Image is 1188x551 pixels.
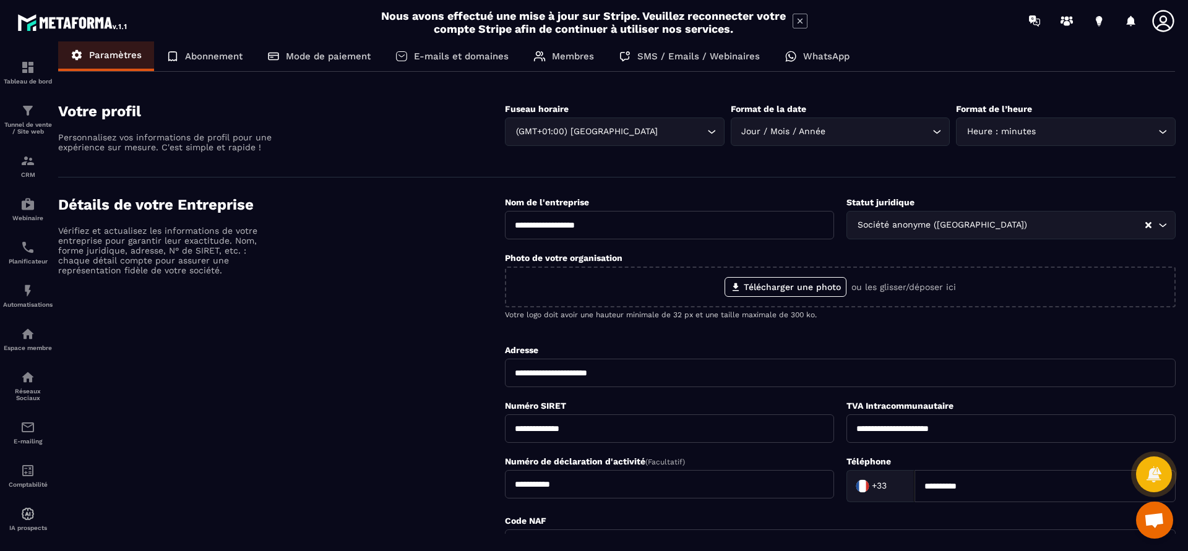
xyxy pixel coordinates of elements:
a: automationsautomationsEspace membre [3,317,53,361]
img: formation [20,60,35,75]
a: formationformationTunnel de vente / Site web [3,94,53,144]
h4: Votre profil [58,103,505,120]
span: (GMT+01:00) [GEOGRAPHIC_DATA] [513,125,660,139]
img: formation [20,103,35,118]
div: Search for option [846,470,915,502]
span: Heure : minutes [964,125,1038,139]
img: formation [20,153,35,168]
p: Abonnement [185,51,243,62]
p: WhatsApp [803,51,850,62]
div: Search for option [731,117,950,146]
p: Tableau de bord [3,78,53,85]
span: Jour / Mois / Année [739,125,829,139]
label: Code NAF [505,516,546,526]
label: Nom de l'entreprise [505,197,589,207]
h4: Détails de votre Entreprise [58,196,505,213]
a: accountantaccountantComptabilité [3,454,53,497]
a: formationformationTableau de bord [3,51,53,94]
a: automationsautomationsAutomatisations [3,274,53,317]
p: ou les glisser/déposer ici [851,282,956,292]
p: Paramètres [89,49,142,61]
span: +33 [872,480,887,492]
label: Numéro de déclaration d'activité [505,456,685,466]
a: schedulerschedulerPlanificateur [3,231,53,274]
img: automations [20,283,35,298]
label: Téléphone [846,456,891,466]
img: Country Flag [850,474,875,498]
div: Search for option [505,117,725,146]
p: E-mailing [3,438,53,445]
p: CRM [3,171,53,178]
button: Clear Selected [1145,221,1151,230]
label: Numéro SIRET [505,401,566,411]
input: Search for option [1038,125,1155,139]
a: Ouvrir le chat [1136,502,1173,539]
p: Personnalisez vos informations de profil pour une expérience sur mesure. C'est simple et rapide ! [58,132,275,152]
div: Search for option [846,211,1176,239]
label: Photo de votre organisation [505,253,622,263]
label: Format de l’heure [956,104,1032,114]
label: TVA Intracommunautaire [846,401,953,411]
label: Format de la date [731,104,806,114]
label: Fuseau horaire [505,104,569,114]
p: IA prospects [3,524,53,531]
img: social-network [20,370,35,385]
p: Votre logo doit avoir une hauteur minimale de 32 px et une taille maximale de 300 ko. [505,310,1176,319]
a: automationsautomationsWebinaire [3,187,53,231]
p: Mode de paiement [286,51,371,62]
label: Télécharger une photo [725,277,846,297]
input: Search for option [1030,218,1144,232]
p: Espace membre [3,344,53,351]
img: scheduler [20,240,35,255]
a: social-networksocial-networkRéseaux Sociaux [3,361,53,411]
img: automations [20,197,35,211]
p: Automatisations [3,301,53,308]
span: Société anonyme ([GEOGRAPHIC_DATA]) [854,218,1030,232]
input: Search for option [889,477,902,495]
label: Adresse [505,345,538,355]
input: Search for option [660,125,704,139]
div: Search for option [956,117,1176,146]
a: emailemailE-mailing [3,411,53,454]
img: automations [20,506,35,521]
p: Tunnel de vente / Site web [3,121,53,135]
span: (Facultatif) [645,458,685,466]
p: Webinaire [3,215,53,221]
p: Comptabilité [3,481,53,488]
label: Statut juridique [846,197,915,207]
img: accountant [20,463,35,478]
img: email [20,420,35,435]
p: Planificateur [3,258,53,265]
img: logo [17,11,129,33]
p: SMS / Emails / Webinaires [637,51,760,62]
p: Réseaux Sociaux [3,388,53,401]
a: formationformationCRM [3,144,53,187]
p: E-mails et domaines [414,51,509,62]
p: Vérifiez et actualisez les informations de votre entreprise pour garantir leur exactitude. Nom, f... [58,226,275,275]
img: automations [20,327,35,341]
p: Membres [552,51,594,62]
input: Search for option [829,125,930,139]
h2: Nous avons effectué une mise à jour sur Stripe. Veuillez reconnecter votre compte Stripe afin de ... [381,9,786,35]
